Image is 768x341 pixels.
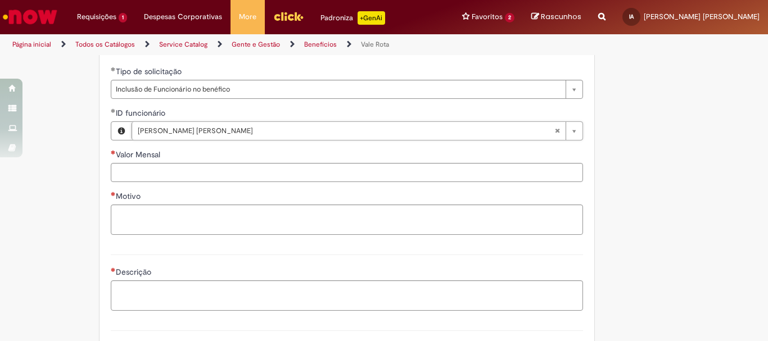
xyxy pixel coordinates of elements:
a: [PERSON_NAME] [PERSON_NAME]Limpar campo ID funcionário [132,122,582,140]
span: Obrigatório Preenchido [111,108,116,113]
span: More [239,11,256,22]
img: ServiceNow [1,6,59,28]
a: Vale Rota [361,40,389,49]
a: Gente e Gestão [232,40,280,49]
span: Necessários [111,192,116,196]
p: +GenAi [358,11,385,25]
textarea: Motivo [111,204,583,235]
span: Obrigatório Preenchido [111,67,116,71]
span: Favoritos [472,11,503,22]
a: Página inicial [12,40,51,49]
input: Valor Mensal [111,163,583,182]
span: Requisições [77,11,116,22]
span: 1 [119,13,127,22]
span: Descrição [116,267,153,277]
div: Padroniza [320,11,385,25]
span: IA [629,13,634,20]
span: Valor Mensal [116,149,162,160]
span: Tipo de solicitação [116,66,184,76]
span: Inclusão de Funcionário no benéfico [116,80,560,98]
a: Todos os Catálogos [75,40,135,49]
textarea: Descrição [111,280,583,311]
button: ID funcionário, Visualizar este registro Isabella De Rosa Antonio [111,122,132,140]
span: [PERSON_NAME] [PERSON_NAME] [644,12,760,21]
span: Motivo [116,191,143,201]
a: Rascunhos [531,12,581,22]
abbr: Limpar campo ID funcionário [549,122,566,140]
span: Despesas Corporativas [144,11,222,22]
span: Rascunhos [541,11,581,22]
img: click_logo_yellow_360x200.png [273,8,304,25]
span: Necessários [111,150,116,154]
ul: Trilhas de página [8,34,504,55]
a: Benefícios [304,40,337,49]
span: Necessários - ID funcionário [116,108,168,118]
span: [PERSON_NAME] [PERSON_NAME] [138,122,554,140]
span: Necessários [111,267,116,272]
span: 2 [505,13,514,22]
a: Service Catalog [159,40,207,49]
